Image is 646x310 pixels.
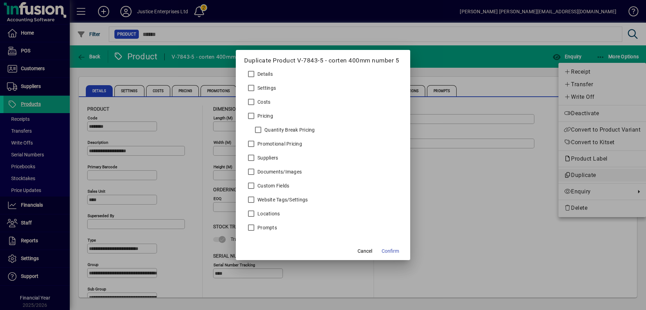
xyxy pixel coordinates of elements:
[256,112,273,119] label: Pricing
[256,84,276,91] label: Settings
[354,245,376,257] button: Cancel
[256,71,273,77] label: Details
[382,248,399,255] span: Confirm
[256,98,270,105] label: Costs
[263,126,315,133] label: Quantity Break Pricing
[256,140,302,147] label: Promotional Pricing
[256,154,278,161] label: Suppliers
[244,57,402,64] h5: Duplicate Product V-7843-5 - corten 400mm number 5
[379,245,402,257] button: Confirm
[256,196,308,203] label: Website Tags/Settings
[256,210,280,217] label: Locations
[358,248,372,255] span: Cancel
[256,224,277,231] label: Prompts
[256,182,289,189] label: Custom Fields
[256,168,302,175] label: Documents/Images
